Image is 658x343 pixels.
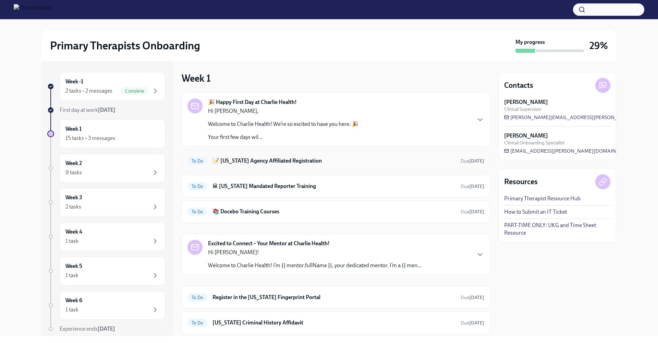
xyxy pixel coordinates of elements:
[208,120,358,128] p: Welcome to Charlie Health! We’re so excited to have you here. 🎉
[98,107,115,113] strong: [DATE]
[47,257,165,285] a: Week 51 task
[187,206,484,217] a: To Do📚 Docebo Training CoursesDue[DATE]
[65,237,78,245] div: 1 task
[504,132,548,140] strong: [PERSON_NAME]
[504,195,581,202] a: Primary Therapist Resource Hub
[98,326,115,332] strong: [DATE]
[65,169,82,176] div: 9 tasks
[461,294,484,301] span: August 23rd, 2025 10:00
[504,147,635,154] a: [EMAIL_ADDRESS][PERSON_NAME][DOMAIN_NAME]
[14,4,52,15] img: CharlieHealth
[461,184,484,189] span: Due
[65,134,115,142] div: 15 tasks • 3 messages
[208,262,422,269] p: Welcome to Charlie Health! I’m {{ mentor.fullName }}, your dedicated mentor. I’m a {{ men...
[208,133,358,141] p: Your first few days wil...
[187,317,484,328] a: To Do[US_STATE] Criminal History AffidavitDue[DATE]
[60,107,115,113] span: First day at work
[208,249,422,256] p: Hi [PERSON_NAME]!
[589,39,608,52] h3: 29%
[504,106,541,113] span: Clinical Supervisor
[469,184,484,189] strong: [DATE]
[461,158,484,164] span: Due
[504,222,610,237] a: PART-TIME ONLY: UKG and Time Sheet Resource
[47,154,165,182] a: Week 29 tasks
[187,181,484,192] a: To Do🏛 [US_STATE] Mandated Reporter TrainingDue[DATE]
[208,240,330,247] strong: Excited to Connect – Your Mentor at Charlie Health!
[208,107,358,115] p: Hi [PERSON_NAME],
[182,72,211,84] h3: Week 1
[461,183,484,190] span: August 22nd, 2025 10:00
[504,208,567,216] a: How to Submit an IT Ticket
[187,209,207,214] span: To Do
[65,272,78,279] div: 1 task
[461,209,484,215] span: Due
[212,157,455,165] h6: 📝 [US_STATE] Agency Affiliated Registration
[187,320,207,326] span: To Do
[461,320,484,326] span: August 24th, 2025 10:00
[461,320,484,326] span: Due
[60,326,115,332] span: Experience ends
[65,262,82,270] h6: Week 5
[65,228,82,236] h6: Week 4
[212,208,455,215] h6: 📚 Docebo Training Courses
[504,177,538,187] h4: Resources
[515,38,545,46] strong: My progress
[47,291,165,320] a: Week 61 task
[65,125,82,133] h6: Week 1
[47,188,165,217] a: Week 32 tasks
[504,140,564,146] span: Clinical Onboarding Specialist
[461,158,484,164] span: August 18th, 2025 10:00
[65,87,112,95] div: 2 tasks • 2 messages
[187,155,484,166] a: To Do📝 [US_STATE] Agency Affiliated RegistrationDue[DATE]
[65,78,83,85] h6: Week -1
[65,306,78,314] div: 1 task
[187,158,207,164] span: To Do
[504,98,548,106] strong: [PERSON_NAME]
[47,106,165,114] a: First day at work[DATE]
[461,295,484,300] span: Due
[212,294,455,301] h6: Register in the [US_STATE] Fingerprint Portal
[50,39,200,52] h2: Primary Therapists Onboarding
[47,119,165,148] a: Week 115 tasks • 3 messages
[121,88,148,94] span: Complete
[461,209,484,215] span: August 26th, 2025 10:00
[65,297,82,304] h6: Week 6
[187,295,207,300] span: To Do
[469,158,484,164] strong: [DATE]
[187,184,207,189] span: To Do
[65,203,81,211] div: 2 tasks
[65,194,82,201] h6: Week 3
[65,159,82,167] h6: Week 2
[469,320,484,326] strong: [DATE]
[469,209,484,215] strong: [DATE]
[212,182,455,190] h6: 🏛 [US_STATE] Mandated Reporter Training
[47,222,165,251] a: Week 41 task
[469,295,484,300] strong: [DATE]
[47,72,165,101] a: Week -12 tasks • 2 messagesComplete
[208,98,297,106] strong: 🎉 Happy First Day at Charlie Health!
[187,292,484,303] a: To DoRegister in the [US_STATE] Fingerprint PortalDue[DATE]
[212,319,455,327] h6: [US_STATE] Criminal History Affidavit
[504,80,533,91] h4: Contacts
